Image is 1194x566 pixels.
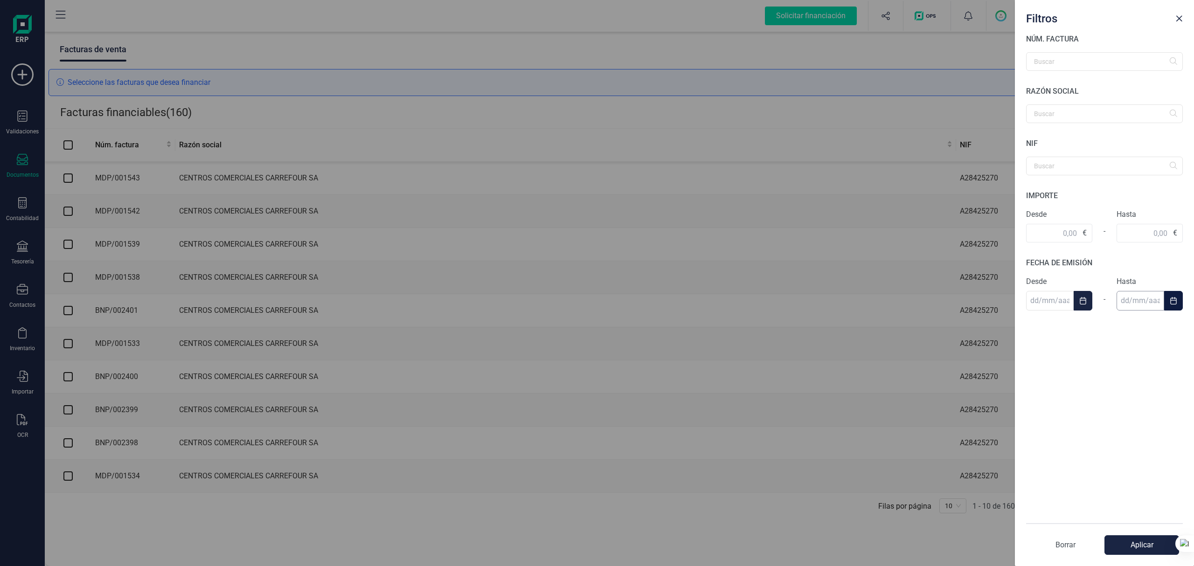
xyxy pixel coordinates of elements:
[1164,291,1183,311] button: Choose Date
[1026,539,1104,551] p: Borrar
[1026,104,1183,123] input: Buscar
[1026,35,1079,43] span: NÚM. FACTURA
[1083,228,1087,239] span: €
[1117,276,1183,287] label: Hasta
[1092,288,1117,311] div: -
[1026,224,1092,242] input: 0,00
[1026,258,1092,267] span: FECHA DE EMISIÓN
[1092,220,1117,242] div: -
[1026,52,1183,71] input: Buscar
[1026,276,1092,287] label: Desde
[1026,191,1058,200] span: IMPORTE
[1117,209,1183,220] label: Hasta
[1173,228,1177,239] span: €
[1026,139,1038,148] span: NIF
[1026,291,1074,311] input: dd/mm/aaaa
[1026,209,1092,220] label: Desde
[1074,291,1092,311] button: Choose Date
[1117,224,1183,242] input: 0,00
[1172,11,1187,26] button: Close
[1026,87,1079,96] span: RAZÓN SOCIAL
[1022,7,1172,26] div: Filtros
[1117,291,1164,311] input: dd/mm/aaaa
[1104,535,1179,555] button: Aplicar
[1026,157,1183,175] input: Buscar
